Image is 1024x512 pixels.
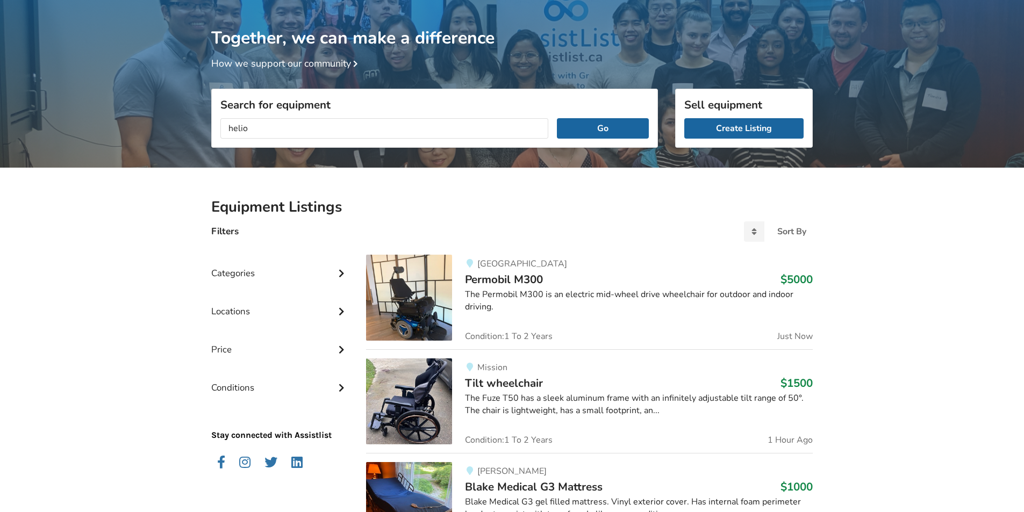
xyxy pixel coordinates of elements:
div: Categories [211,246,349,284]
h3: $1500 [780,376,813,390]
div: Price [211,322,349,360]
span: [GEOGRAPHIC_DATA] [477,258,567,270]
h3: $5000 [780,272,813,286]
div: The Permobil M300 is an electric mid-wheel drive wheelchair for outdoor and indoor driving. [465,289,813,313]
h3: Sell equipment [684,98,804,112]
p: Stay connected with Assistlist [211,399,349,442]
h3: Search for equipment [220,98,649,112]
span: Tilt wheelchair [465,376,543,391]
button: Go [557,118,649,139]
h4: Filters [211,225,239,237]
span: 1 Hour Ago [768,436,813,444]
span: Just Now [777,332,813,341]
input: I am looking for... [220,118,548,139]
h2: Equipment Listings [211,198,813,217]
a: mobility-tilt wheelchair MissionTilt wheelchair$1500The Fuze T50 has a sleek aluminum frame with ... [366,349,813,453]
img: mobility-permobil m300 [366,255,452,341]
a: How we support our community [211,57,362,70]
span: Mission [477,362,507,373]
span: Condition: 1 To 2 Years [465,436,553,444]
a: Create Listing [684,118,804,139]
span: [PERSON_NAME] [477,465,547,477]
div: Sort By [777,227,806,236]
span: Blake Medical G3 Mattress [465,479,603,494]
div: Locations [211,284,349,322]
span: Condition: 1 To 2 Years [465,332,553,341]
img: mobility-tilt wheelchair [366,358,452,444]
h3: $1000 [780,480,813,494]
div: Conditions [211,360,349,399]
span: Permobil M300 [465,272,543,287]
div: The Fuze T50 has a sleek aluminum frame with an infinitely adjustable tilt range of 50°. The chai... [465,392,813,417]
a: mobility-permobil m300[GEOGRAPHIC_DATA]Permobil M300$5000The Permobil M300 is an electric mid-whe... [366,255,813,349]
